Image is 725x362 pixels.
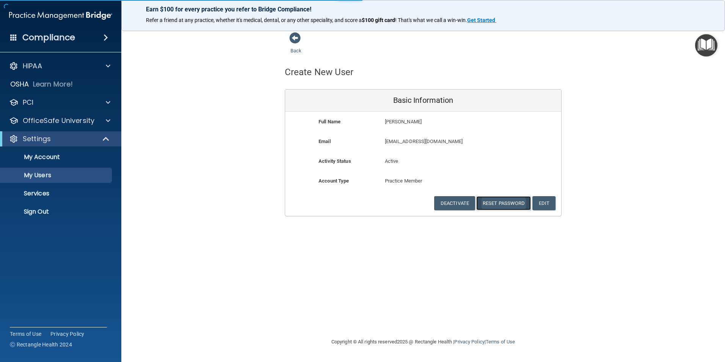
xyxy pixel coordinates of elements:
a: Privacy Policy [454,339,484,345]
button: Deactivate [434,196,475,210]
b: Full Name [319,119,341,124]
a: Privacy Policy [50,330,85,338]
p: OSHA [10,80,29,89]
b: Account Type [319,178,349,184]
img: PMB logo [9,8,112,23]
h4: Compliance [22,32,75,43]
span: ! That's what we call a win-win. [395,17,467,23]
p: Earn $100 for every practice you refer to Bridge Compliance! [146,6,700,13]
p: OfficeSafe University [23,116,94,125]
div: Copyright © All rights reserved 2025 @ Rectangle Health | | [285,330,562,354]
a: Get Started [467,17,496,23]
p: My Account [5,153,108,161]
a: PCI [9,98,110,107]
strong: Get Started [467,17,495,23]
p: Settings [23,134,51,143]
p: Active [385,157,462,166]
a: OfficeSafe University [9,116,110,125]
span: Refer a friend at any practice, whether it's medical, dental, or any other speciality, and score a [146,17,362,23]
p: Practice Member [385,176,462,186]
button: Edit [532,196,556,210]
b: Activity Status [319,158,351,164]
div: Basic Information [285,90,561,112]
p: [PERSON_NAME] [385,117,506,126]
p: [EMAIL_ADDRESS][DOMAIN_NAME] [385,137,506,146]
p: PCI [23,98,33,107]
h4: Create New User [285,67,354,77]
p: Learn More! [33,80,73,89]
a: HIPAA [9,61,110,71]
a: Back [290,39,301,54]
p: Services [5,190,108,197]
a: Terms of Use [10,330,41,338]
button: Open Resource Center [695,34,717,57]
strong: $100 gift card [362,17,395,23]
p: My Users [5,172,108,179]
p: Sign Out [5,208,108,216]
p: HIPAA [23,61,42,71]
span: Ⓒ Rectangle Health 2024 [10,341,72,348]
button: Reset Password [476,196,531,210]
a: Terms of Use [486,339,515,345]
b: Email [319,139,331,144]
a: Settings [9,134,110,143]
